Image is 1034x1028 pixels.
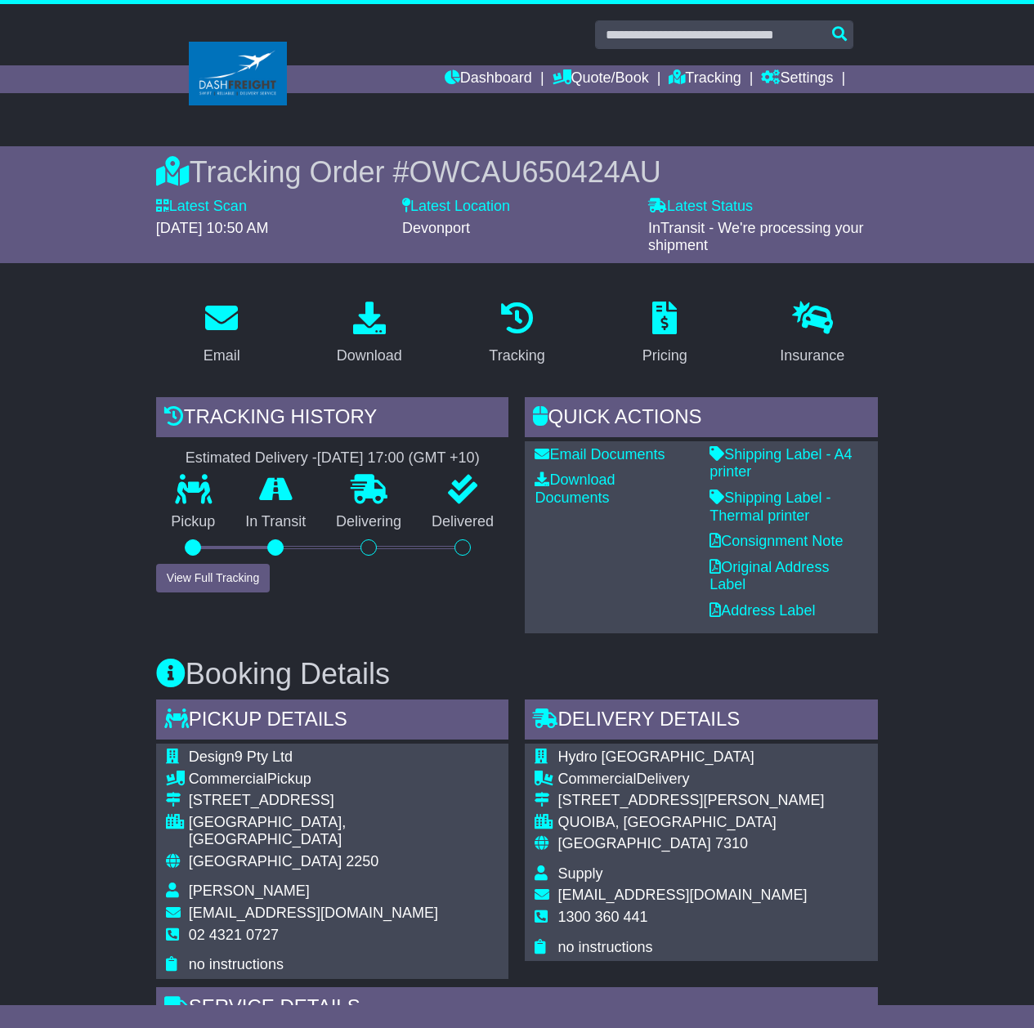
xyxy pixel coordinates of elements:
[410,155,661,189] span: OWCAU650424AU
[709,602,815,619] a: Address Label
[525,397,878,441] div: Quick Actions
[193,296,251,373] a: Email
[489,345,544,367] div: Tracking
[478,296,555,373] a: Tracking
[557,939,652,955] span: no instructions
[156,220,269,236] span: [DATE] 10:50 AM
[156,154,878,190] div: Tracking Order #
[402,198,510,216] label: Latest Location
[535,446,665,463] a: Email Documents
[557,771,824,789] div: Delivery
[156,198,247,216] label: Latest Scan
[402,220,470,236] span: Devonport
[761,65,833,93] a: Settings
[321,513,417,531] p: Delivering
[557,909,647,925] span: 1300 360 441
[669,65,741,93] a: Tracking
[553,65,649,93] a: Quote/Book
[445,65,532,93] a: Dashboard
[156,397,509,441] div: Tracking history
[709,533,843,549] a: Consignment Note
[632,296,698,373] a: Pricing
[231,513,321,531] p: In Transit
[156,564,270,592] button: View Full Tracking
[709,559,829,593] a: Original Address Label
[709,489,830,524] a: Shipping Label - Thermal printer
[189,771,267,787] span: Commercial
[156,658,878,691] h3: Booking Details
[557,792,824,810] div: [STREET_ADDRESS][PERSON_NAME]
[317,449,480,467] div: [DATE] 17:00 (GMT +10)
[189,956,284,972] span: no instructions
[189,853,342,869] span: [GEOGRAPHIC_DATA]
[709,446,852,480] a: Shipping Label - A4 printer
[715,835,748,851] span: 7310
[417,513,509,531] p: Delivered
[557,835,710,851] span: [GEOGRAPHIC_DATA]
[769,296,855,373] a: Insurance
[557,771,636,787] span: Commercial
[156,513,231,531] p: Pickup
[337,345,402,367] div: Download
[189,883,310,899] span: [PERSON_NAME]
[326,296,413,373] a: Download
[346,853,378,869] span: 2250
[557,814,824,832] div: QUOIBA, [GEOGRAPHIC_DATA]
[189,905,438,921] span: [EMAIL_ADDRESS][DOMAIN_NAME]
[204,345,240,367] div: Email
[648,220,864,254] span: InTransit - We're processing your shipment
[189,792,499,810] div: [STREET_ADDRESS]
[780,345,844,367] div: Insurance
[189,771,499,789] div: Pickup
[189,927,279,943] span: 02 4321 0727
[189,749,293,765] span: Design9 Pty Ltd
[557,865,602,882] span: Supply
[648,198,753,216] label: Latest Status
[156,699,509,744] div: Pickup Details
[189,814,499,849] div: [GEOGRAPHIC_DATA], [GEOGRAPHIC_DATA]
[156,449,509,467] div: Estimated Delivery -
[525,699,878,744] div: Delivery Details
[557,887,807,903] span: [EMAIL_ADDRESS][DOMAIN_NAME]
[642,345,687,367] div: Pricing
[535,472,615,506] a: Download Documents
[557,749,754,765] span: Hydro [GEOGRAPHIC_DATA]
